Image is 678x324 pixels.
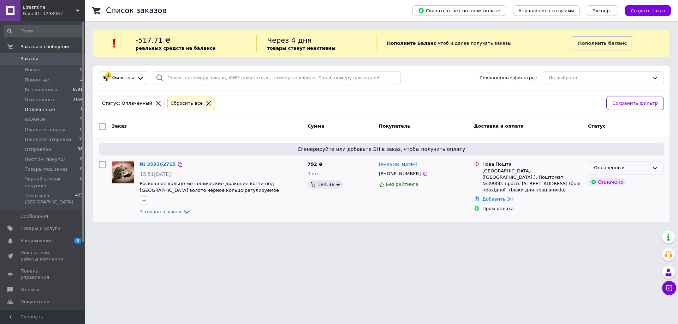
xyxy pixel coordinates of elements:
[74,238,81,244] span: 3
[20,56,38,62] span: Заказы
[153,71,401,85] input: Поиск по номеру заказа, ФИО покупателя, номеру телефона, Email, номеру накладной
[78,146,83,153] span: 38
[25,87,59,93] span: Выполненные
[612,100,658,107] span: Сохранить фильтр
[20,225,60,232] span: Товары и услуги
[80,67,83,73] span: 0
[267,45,336,51] b: товары станут неактивны
[112,161,134,183] img: Фото товару
[549,74,649,82] div: Не выбрано
[106,6,167,15] h1: Список заказов
[519,8,574,13] span: Управление статусами
[25,106,55,113] span: Оплаченные
[80,106,83,113] span: 1
[412,5,506,16] button: Скачать отчет по пром-оплате
[80,127,83,133] span: 0
[578,41,627,46] b: Пополнить баланс
[140,181,279,193] a: Роскошное кольцо металлические драконие когти под [GEOGRAPHIC_DATA] золото черное кольцо регулиру...
[379,123,410,129] span: Покупатель
[571,36,634,50] a: Пополнить баланс
[20,268,65,281] span: Панель управления
[377,169,422,178] div: [PHONE_NUMBER]
[25,176,80,189] span: Чорний список покупців
[25,166,67,172] span: Товары под заказ
[25,146,51,153] span: Отправлен
[20,44,71,50] span: Заказы и сообщения
[588,178,626,186] div: Оплачено
[386,182,418,187] span: Без рейтинга
[379,161,417,168] a: [PERSON_NAME]
[109,38,120,49] img: :exclamation:
[25,67,40,73] span: Новые
[75,192,83,205] span: 423
[606,97,664,110] button: Сохранить фильтр
[594,164,649,172] div: Оплаченный
[169,100,204,107] div: Сбросить все
[474,123,524,129] span: Доставка и оплата
[25,116,46,123] span: ВАЖНОЕ
[25,127,65,133] span: Ожидает оплату
[482,168,582,194] div: [GEOGRAPHIC_DATA] ([GEOGRAPHIC_DATA].), Поштомат №39900: просп. [STREET_ADDRESS] (біля прохідної,...
[25,97,55,103] span: Отмененные
[112,161,134,184] a: Фото товару
[140,209,191,214] a: 3 товара в заказе
[20,299,49,305] span: Покупатели
[480,75,537,81] span: Сохраненные фильтры:
[4,25,83,37] input: Поиск
[308,171,320,176] span: 3 шт.
[482,161,582,167] div: Нова Пошта
[482,196,513,202] a: Добавить ЭН
[25,192,75,205] span: Заказы из [GEOGRAPHIC_DATA]
[20,213,48,220] span: Сообщения
[482,206,582,212] div: Пром-оплата
[140,209,183,214] span: 3 товара в заказе
[23,4,76,11] span: Liresmina
[80,166,83,172] span: 0
[25,136,71,143] span: Ожидает отправки
[618,8,671,13] a: Создать заказ
[588,123,606,129] span: Статус
[625,5,671,16] button: Создать заказ
[105,72,112,79] div: 1
[23,11,85,17] div: Ваш ID: 3298987
[376,35,571,51] div: , чтоб и далее получать заказы
[73,97,83,103] span: 3154
[140,161,176,167] a: № 359362715
[387,41,436,46] b: Пополните Баланс
[25,156,65,163] span: Постійні покупці
[136,45,216,51] b: реальных средств на балансе
[80,77,83,83] span: 3
[593,8,612,13] span: Экспорт
[78,136,83,143] span: 10
[631,8,665,13] span: Создать заказ
[25,77,49,83] span: Принятые
[20,238,53,244] span: Уведомления
[308,161,323,167] span: 792 ₴
[20,287,39,293] span: Отзывы
[80,116,83,123] span: 9
[73,87,83,93] span: 6591
[112,123,127,129] span: Заказ
[308,123,325,129] span: Сумма
[418,7,500,14] span: Скачать отчет по пром-оплате
[140,171,171,177] span: 15:51[DATE]
[102,146,661,153] span: Сгенерируйте или добавьте ЭН в заказ, чтобы получить оплату
[101,100,154,107] div: Статус: Оплаченный
[80,176,83,189] span: 0
[267,36,312,44] span: Через 4 дня
[587,5,618,16] button: Экспорт
[662,281,676,295] button: Чат с покупателем
[80,156,83,163] span: 0
[20,250,65,262] span: Показатели работы компании
[308,180,343,189] div: 184.38 ₴
[136,36,171,44] span: -517.71 ₴
[112,75,134,81] span: Фильтры
[513,5,580,16] button: Управление статусами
